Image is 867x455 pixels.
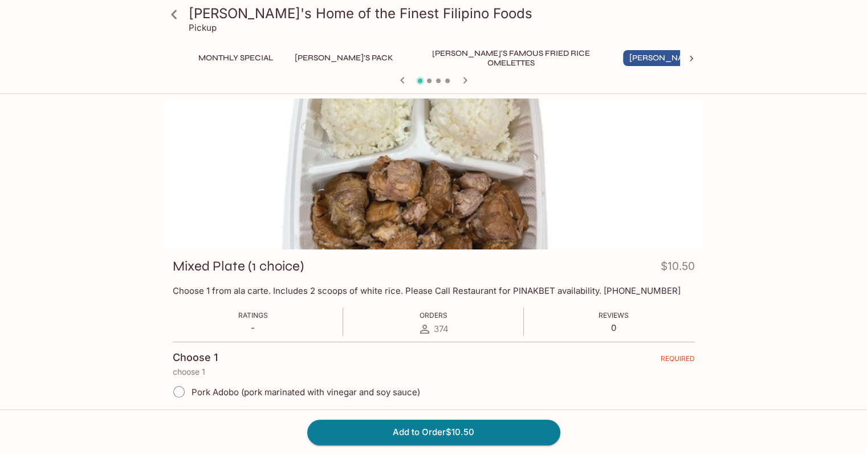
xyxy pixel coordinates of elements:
p: - [238,322,268,333]
button: [PERSON_NAME]'s Famous Fried Rice Omelettes [409,50,614,66]
button: [PERSON_NAME]'s Mixed Plates [623,50,768,66]
span: 374 [434,323,449,334]
h3: Mixed Plate (1 choice) [173,257,304,275]
h4: Choose 1 [173,351,218,364]
button: Add to Order$10.50 [307,420,560,445]
span: Orders [419,311,447,319]
span: Ratings [238,311,268,319]
p: Pickup [189,22,217,33]
button: [PERSON_NAME]'s Pack [288,50,400,66]
span: Reviews [599,311,629,319]
h4: $10.50 [661,257,695,280]
p: 0 [599,322,629,333]
span: Pork Adobo (pork marinated with vinegar and soy sauce) [192,387,420,397]
button: Monthly Special [192,50,279,66]
p: choose 1 [173,367,695,376]
span: REQUIRED [661,354,695,367]
div: Mixed Plate (1 choice) [165,99,703,249]
p: Choose 1 from ala carte. Includes 2 scoops of white rice. Please Call Restaurant for PINAKBET ava... [173,285,695,296]
h3: [PERSON_NAME]'s Home of the Finest Filipino Foods [189,5,698,22]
